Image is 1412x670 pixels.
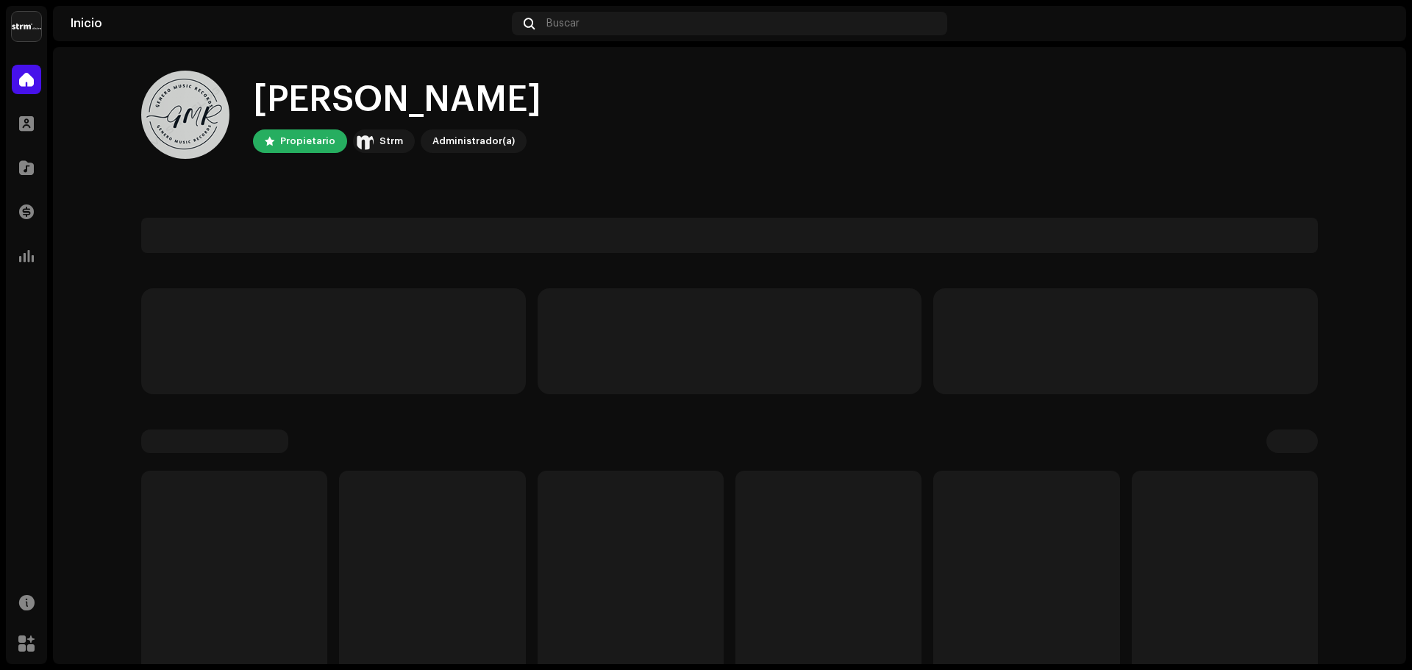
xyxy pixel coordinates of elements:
[1365,12,1388,35] img: bebfc563-12bd-4655-be4e-0e14ffb60e3d
[356,132,374,150] img: 408b884b-546b-4518-8448-1008f9c76b02
[379,132,403,150] div: Strm
[141,71,229,159] img: bebfc563-12bd-4655-be4e-0e14ffb60e3d
[546,18,580,29] span: Buscar
[432,132,515,150] div: Administrador(a)
[253,76,541,124] div: [PERSON_NAME]
[12,12,41,41] img: 408b884b-546b-4518-8448-1008f9c76b02
[280,132,335,150] div: Propietario
[71,18,506,29] div: Inicio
